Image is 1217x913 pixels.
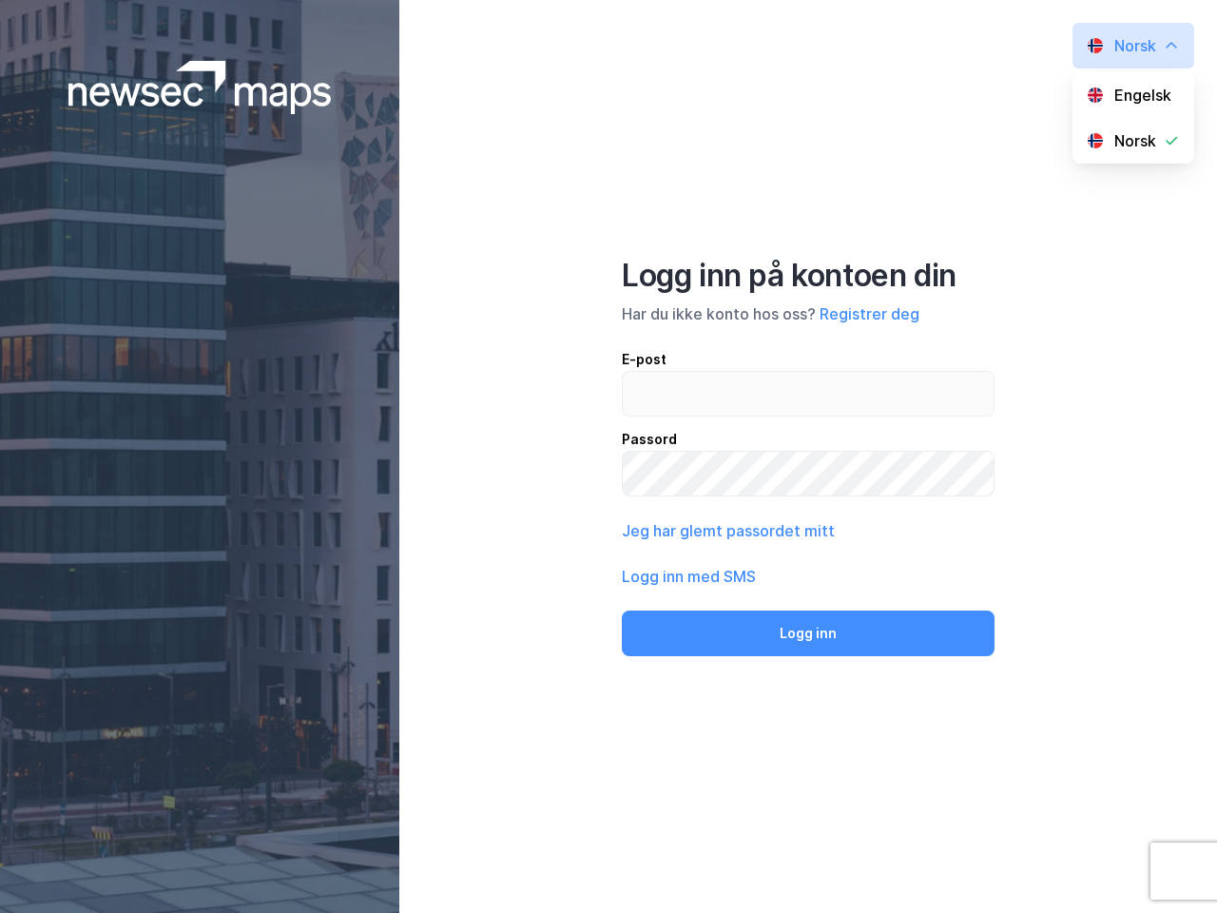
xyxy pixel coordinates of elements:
iframe: Chat Widget [1122,822,1217,913]
div: Passord [622,428,995,451]
button: Logg inn [622,611,995,656]
button: Logg inn med SMS [622,565,756,588]
div: Logg inn på kontoen din [622,257,995,295]
img: logoWhite.bf58a803f64e89776f2b079ca2356427.svg [68,61,332,114]
div: Har du ikke konto hos oss? [622,302,995,325]
div: E-post [622,348,995,371]
div: Norsk [1114,129,1156,152]
div: Norsk [1114,34,1156,57]
button: Registrer deg [820,302,919,325]
button: Jeg har glemt passordet mitt [622,519,835,542]
div: Engelsk [1114,84,1171,107]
